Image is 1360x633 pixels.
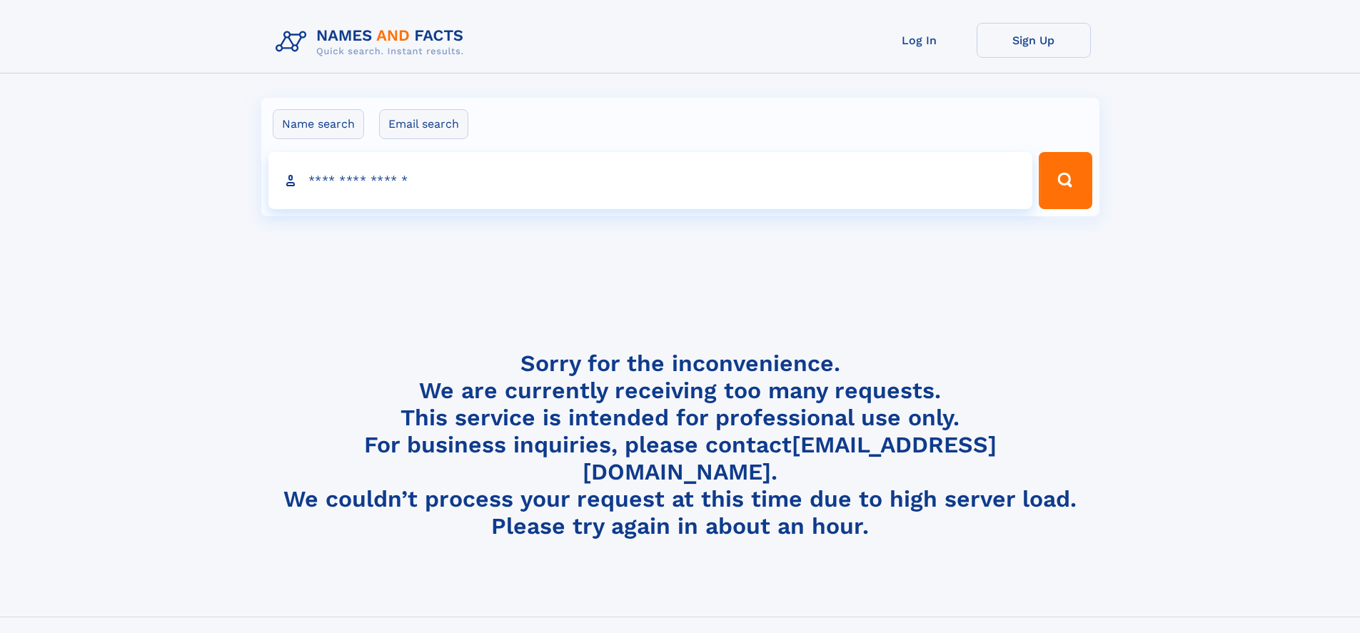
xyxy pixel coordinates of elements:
[862,23,977,58] a: Log In
[268,152,1033,209] input: search input
[270,23,475,61] img: Logo Names and Facts
[583,431,997,485] a: [EMAIL_ADDRESS][DOMAIN_NAME]
[977,23,1091,58] a: Sign Up
[379,109,468,139] label: Email search
[270,350,1091,540] h4: Sorry for the inconvenience. We are currently receiving too many requests. This service is intend...
[273,109,364,139] label: Name search
[1039,152,1092,209] button: Search Button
